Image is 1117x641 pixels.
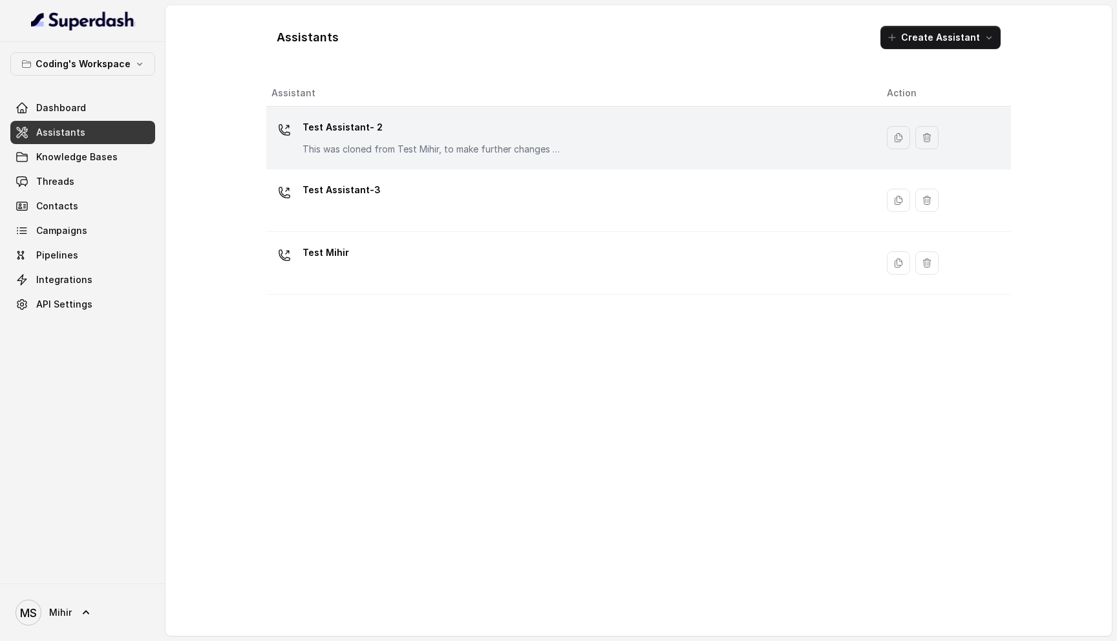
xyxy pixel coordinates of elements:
[10,219,155,242] a: Campaigns
[36,249,78,262] span: Pipelines
[303,242,349,263] p: Test Mihir
[10,170,155,193] a: Threads
[10,244,155,267] a: Pipelines
[36,273,92,286] span: Integrations
[36,175,74,188] span: Threads
[36,56,131,72] p: Coding's Workspace
[303,143,561,156] p: This was cloned from Test Mihir, to make further changes as discussed with the Superdash team.
[880,26,1001,49] button: Create Assistant
[36,101,86,114] span: Dashboard
[877,80,1011,107] th: Action
[36,126,85,139] span: Assistants
[36,224,87,237] span: Campaigns
[10,594,155,631] a: Mihir
[266,80,877,107] th: Assistant
[303,117,561,138] p: Test Assistant- 2
[277,27,339,48] h1: Assistants
[49,606,72,619] span: Mihir
[36,298,92,311] span: API Settings
[10,145,155,169] a: Knowledge Bases
[10,268,155,291] a: Integrations
[36,151,118,163] span: Knowledge Bases
[31,10,135,31] img: light.svg
[303,180,381,200] p: Test Assistant-3
[10,52,155,76] button: Coding's Workspace
[10,121,155,144] a: Assistants
[36,200,78,213] span: Contacts
[10,293,155,316] a: API Settings
[20,606,37,620] text: MS
[10,96,155,120] a: Dashboard
[10,194,155,218] a: Contacts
